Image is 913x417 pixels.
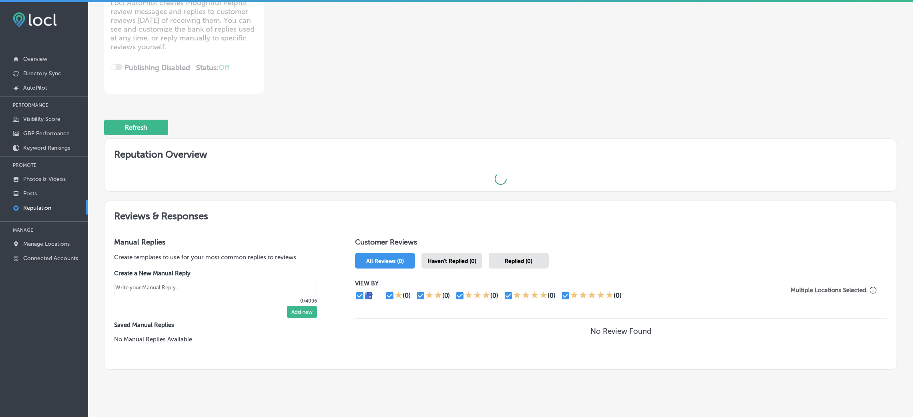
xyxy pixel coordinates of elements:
div: 5 Stars [570,291,614,301]
p: Visibility Score [23,116,60,122]
p: Overview [23,56,47,62]
button: Add new [287,306,317,318]
div: (0) [442,292,450,299]
p: Directory Sync [23,70,61,77]
label: Create a New Manual Reply [114,270,317,277]
p: Manage Locations [23,241,70,247]
div: 4 Stars [513,291,548,301]
div: 3 Stars [465,291,490,301]
h1: Customer Reviews [355,238,887,250]
label: Saved Manual Replies [114,321,329,329]
span: Haven't Replied (0) [427,258,476,265]
span: All Reviews (0) [366,258,404,265]
div: (0) [548,292,556,299]
p: Connected Accounts [23,255,78,262]
p: Multiple Locations Selected. [791,287,868,294]
p: VIEW BY [355,280,781,287]
div: (0) [490,292,498,299]
h3: Manual Replies [114,238,329,247]
div: (0) [403,292,411,299]
p: Create templates to use for your most common replies to reviews. [114,253,329,262]
div: 1 Star [395,291,403,301]
textarea: Create your Quick Reply [114,283,317,298]
button: Refresh [104,120,168,135]
p: 0/4096 [114,298,317,304]
p: Reputation [23,204,51,211]
p: Posts [23,190,37,197]
p: AutoPilot [23,84,47,91]
p: Photos & Videos [23,176,66,182]
span: Replied (0) [505,258,532,265]
p: No Manual Replies Available [114,335,329,344]
div: (0) [614,292,622,299]
h2: Reputation Overview [104,139,897,166]
div: 2 Stars [425,291,442,301]
p: Keyword Rankings [23,144,70,151]
h2: Reviews & Responses [104,200,897,228]
p: GBP Performance [23,130,70,137]
h3: No Review Found [590,327,651,336]
img: fda3e92497d09a02dc62c9cd864e3231.png [13,12,57,27]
